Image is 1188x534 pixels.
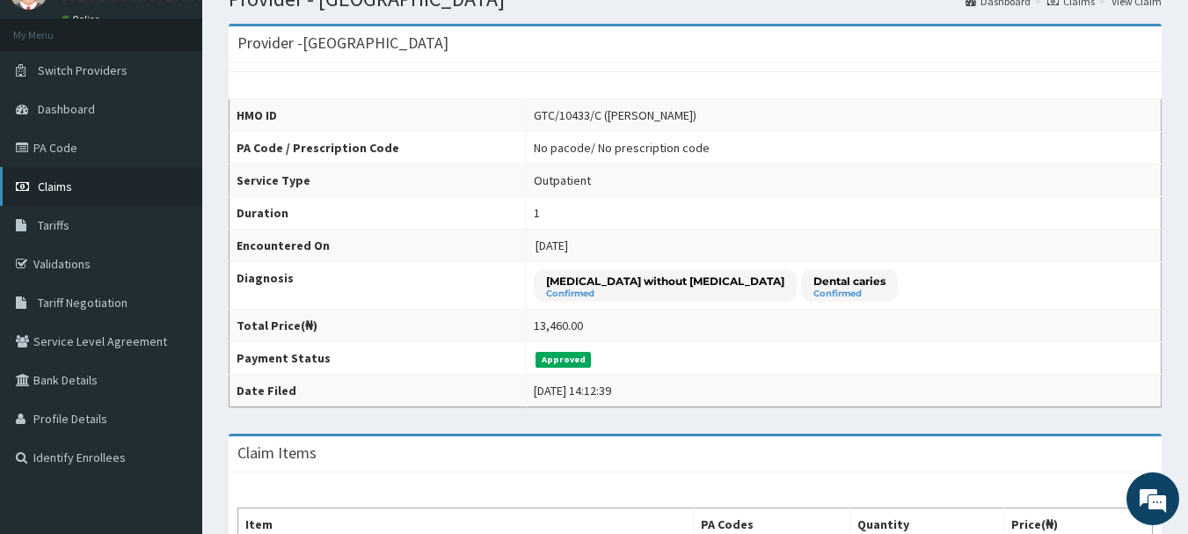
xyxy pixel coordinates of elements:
span: Claims [38,179,72,194]
div: GTC/10433/C ([PERSON_NAME]) [534,106,696,124]
div: 13,460.00 [534,317,583,334]
div: No pacode / No prescription code [534,139,710,157]
span: Tariffs [38,217,69,233]
p: Dental caries [813,274,886,289]
span: Dashboard [38,101,95,117]
h3: Provider - [GEOGRAPHIC_DATA] [237,35,448,51]
div: [DATE] 14:12:39 [534,382,611,399]
span: Switch Providers [38,62,128,78]
h3: Claim Items [237,445,317,461]
p: [MEDICAL_DATA] without [MEDICAL_DATA] [546,274,784,289]
span: Tariff Negotiation [38,295,128,311]
th: Service Type [230,165,527,197]
th: Payment Status [230,342,527,375]
th: PA Code / Prescription Code [230,132,527,165]
span: [DATE] [536,238,568,253]
div: Minimize live chat window [288,9,331,51]
a: Online [62,13,104,26]
th: Diagnosis [230,262,527,310]
th: Total Price(₦) [230,310,527,342]
th: Duration [230,197,527,230]
div: 1 [534,204,540,222]
div: Outpatient [534,172,591,189]
th: HMO ID [230,99,527,132]
small: Confirmed [813,289,886,298]
div: Chat with us now [91,99,295,121]
th: Encountered On [230,230,527,262]
span: We're online! [102,157,243,334]
span: Approved [536,352,591,368]
small: Confirmed [546,289,784,298]
th: Date Filed [230,375,527,407]
img: d_794563401_company_1708531726252_794563401 [33,88,71,132]
textarea: Type your message and hit 'Enter' [9,351,335,413]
